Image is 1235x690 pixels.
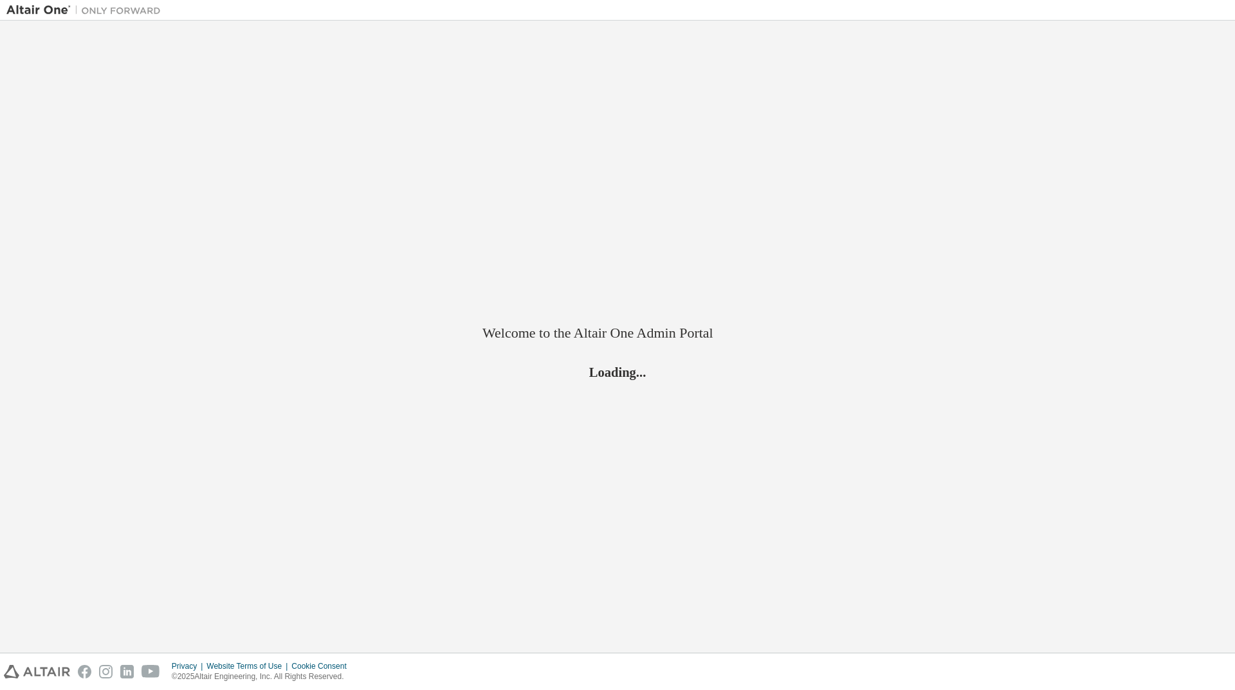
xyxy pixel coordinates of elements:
[482,324,753,342] h2: Welcome to the Altair One Admin Portal
[120,665,134,678] img: linkedin.svg
[4,665,70,678] img: altair_logo.svg
[482,363,753,380] h2: Loading...
[99,665,113,678] img: instagram.svg
[142,665,160,678] img: youtube.svg
[291,661,354,671] div: Cookie Consent
[78,665,91,678] img: facebook.svg
[172,661,206,671] div: Privacy
[206,661,291,671] div: Website Terms of Use
[6,4,167,17] img: Altair One
[172,671,354,682] p: © 2025 Altair Engineering, Inc. All Rights Reserved.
